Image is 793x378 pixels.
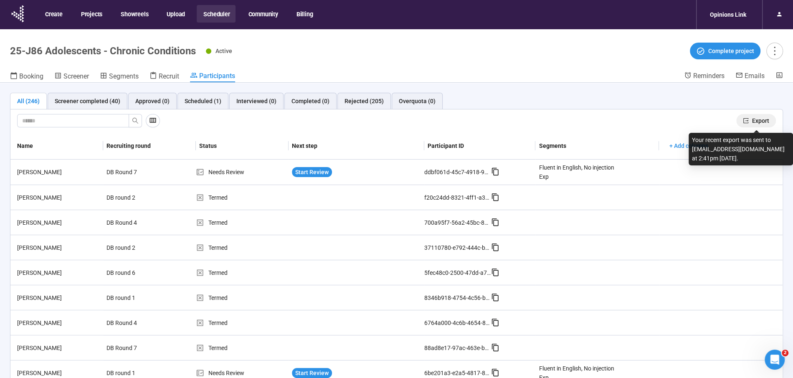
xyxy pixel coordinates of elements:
[684,71,725,81] a: Reminders
[766,43,783,59] button: more
[103,215,166,231] div: DB Round 4
[14,268,103,277] div: [PERSON_NAME]
[196,293,289,302] div: Termed
[782,350,788,356] span: 2
[424,167,491,177] div: ddbf061d-45c7-4918-95b0-20b65e507256
[196,318,289,327] div: Termed
[196,167,289,177] div: Needs Review
[424,243,491,252] div: 37110780-e792-444c-b330-d31c80a8ad34
[693,72,725,80] span: Reminders
[10,71,43,82] a: Booking
[14,243,103,252] div: [PERSON_NAME]
[38,5,68,23] button: Create
[149,71,179,82] a: Recruit
[289,132,424,160] th: Next step
[19,72,43,80] span: Booking
[14,167,103,177] div: [PERSON_NAME]
[14,218,103,227] div: [PERSON_NAME]
[55,96,120,106] div: Screener completed (40)
[197,5,236,23] button: Scheduler
[129,114,142,127] button: search
[735,71,765,81] a: Emails
[745,72,765,80] span: Emails
[132,117,139,124] span: search
[103,132,196,160] th: Recruiting round
[17,96,40,106] div: All (246)
[54,71,89,82] a: Screener
[103,315,166,331] div: DB Round 4
[743,118,749,124] span: export
[14,368,103,378] div: [PERSON_NAME]
[424,218,491,227] div: 700a95f7-56a2-45bc-81ab-ac2894e5c792
[539,163,616,181] div: Fluent in English, No injection Exp
[14,318,103,327] div: [PERSON_NAME]
[196,268,289,277] div: Termed
[765,350,785,370] iframe: Intercom live chat
[196,193,289,202] div: Termed
[705,7,751,23] div: Opinions Link
[292,167,332,177] button: Start Review
[345,96,384,106] div: Rejected (205)
[736,114,776,127] button: exportExport
[399,96,436,106] div: Overquota (0)
[424,343,491,353] div: 88ad8e17-97ac-463e-b604-095a10f99d15
[103,240,166,256] div: DB round 2
[103,190,166,205] div: DB round 2
[103,290,166,306] div: DB round 1
[690,43,760,59] button: Complete project
[241,5,284,23] button: Community
[689,133,793,165] div: Your recent export was sent to [EMAIL_ADDRESS][DOMAIN_NAME] at 2:41pm [DATE].
[196,243,289,252] div: Termed
[752,116,769,125] span: Export
[535,132,659,160] th: Segments
[63,72,89,80] span: Screener
[103,164,166,180] div: DB Round 7
[669,141,708,150] span: + Add columns
[196,132,289,160] th: Status
[295,167,329,177] span: Start Review
[10,132,103,160] th: Name
[196,218,289,227] div: Termed
[14,343,103,353] div: [PERSON_NAME]
[196,368,289,378] div: Needs Review
[190,71,235,82] a: Participants
[295,368,329,378] span: Start Review
[114,5,154,23] button: Showreels
[424,132,535,160] th: Participant ID
[424,368,491,378] div: 6be201a3-e2a5-4817-8e6b-6c66daf2b33d
[662,139,714,152] button: + Add columns
[109,72,139,80] span: Segments
[424,318,491,327] div: 6764a000-4c6b-4654-8ce3-72a4d54ab6b5
[14,293,103,302] div: [PERSON_NAME]
[100,71,139,82] a: Segments
[10,45,196,57] h1: 25-J86 Adolescents - Chronic Conditions
[103,265,166,281] div: DB round 6
[424,293,491,302] div: 8346b918-4754-4c56-b29f-c7b678046be1
[103,340,166,356] div: DB Round 7
[292,368,332,378] button: Start Review
[160,5,191,23] button: Upload
[424,193,491,202] div: f20c24dd-8321-4ff1-a358-e7c76eada137
[196,343,289,353] div: Termed
[424,268,491,277] div: 5fec48c0-2500-47dd-a7a7-1137b1f44853
[236,96,276,106] div: Interviewed (0)
[769,45,780,56] span: more
[159,72,179,80] span: Recruit
[291,96,329,106] div: Completed (0)
[290,5,319,23] button: Billing
[708,46,754,56] span: Complete project
[74,5,108,23] button: Projects
[215,48,232,54] span: Active
[185,96,221,106] div: Scheduled (1)
[135,96,170,106] div: Approved (0)
[199,72,235,80] span: Participants
[14,193,103,202] div: [PERSON_NAME]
